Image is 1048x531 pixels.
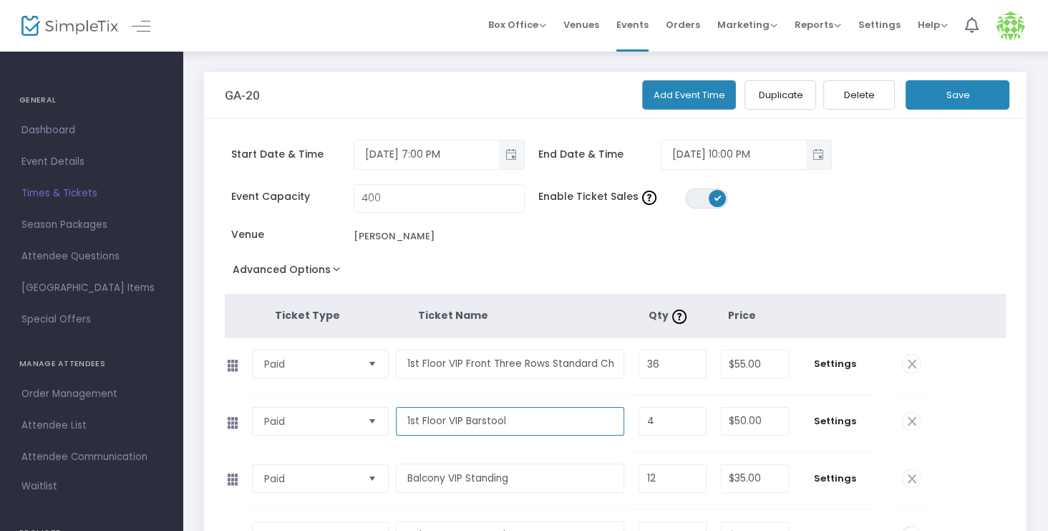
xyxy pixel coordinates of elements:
[714,194,722,201] span: ON
[563,6,599,43] span: Venues
[21,448,161,467] span: Attendee Communication
[499,140,524,169] button: Toggle popup
[21,247,161,266] span: Attendee Questions
[661,143,806,166] input: Select date & time
[616,6,649,43] span: Events
[21,216,161,234] span: Season Packages
[264,357,356,371] span: Paid
[275,308,340,322] span: Ticket Type
[727,308,755,322] span: Price
[488,18,546,32] span: Box Office
[642,191,656,205] img: question-mark
[362,350,382,378] button: Select
[362,465,382,492] button: Select
[19,86,163,115] h4: GENERAL
[823,80,895,110] button: Delete
[225,88,260,102] h3: GA-20
[803,357,866,371] span: Settings
[231,227,354,242] span: Venue
[538,147,661,162] span: End Date & Time
[806,140,831,169] button: Toggle popup
[21,279,161,297] span: [GEOGRAPHIC_DATA] Items
[354,143,499,166] input: Select date & time
[795,18,841,32] span: Reports
[538,189,685,204] span: Enable Ticket Sales
[803,472,866,486] span: Settings
[918,18,948,32] span: Help
[21,479,57,494] span: Waitlist
[418,308,488,322] span: Ticket Name
[21,121,161,140] span: Dashboard
[21,184,161,203] span: Times & Tickets
[396,464,624,493] input: Enter a ticket type name. e.g. General Admission
[642,80,737,110] button: Add Event Time
[649,308,690,322] span: Qty
[362,408,382,435] button: Select
[744,80,816,110] button: Duplicate
[21,310,161,329] span: Special Offers
[717,18,777,32] span: Marketing
[231,147,354,162] span: Start Date & Time
[19,350,163,378] h4: MANAGE ATTENDEES
[722,350,789,378] input: Price
[666,6,700,43] span: Orders
[21,416,161,435] span: Attendee List
[858,6,901,43] span: Settings
[264,414,356,429] span: Paid
[225,259,354,285] button: Advanced Options
[21,385,161,403] span: Order Management
[396,407,624,436] input: Enter a ticket type name. e.g. General Admission
[722,465,789,492] input: Price
[231,189,354,204] span: Event Capacity
[264,472,356,486] span: Paid
[396,350,624,379] input: Enter a ticket type name. e.g. General Admission
[803,414,866,429] span: Settings
[722,408,789,435] input: Price
[21,153,161,171] span: Event Details
[672,310,686,324] img: question-mark
[354,229,435,244] div: [PERSON_NAME]
[906,80,1009,110] button: Save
